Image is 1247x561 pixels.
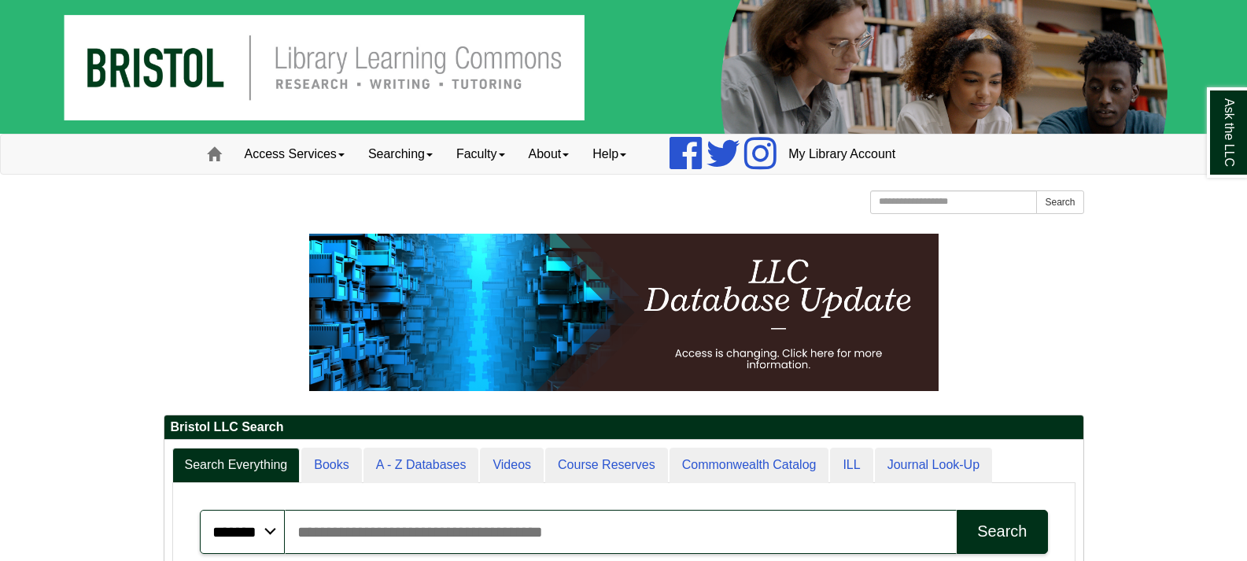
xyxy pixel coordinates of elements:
[356,135,445,174] a: Searching
[517,135,581,174] a: About
[164,415,1083,440] h2: Bristol LLC Search
[309,234,939,391] img: HTML tutorial
[875,448,992,483] a: Journal Look-Up
[233,135,356,174] a: Access Services
[172,448,301,483] a: Search Everything
[977,522,1027,541] div: Search
[363,448,479,483] a: A - Z Databases
[830,448,873,483] a: ILL
[301,448,361,483] a: Books
[670,448,829,483] a: Commonwealth Catalog
[581,135,638,174] a: Help
[1036,190,1083,214] button: Search
[480,448,544,483] a: Videos
[777,135,907,174] a: My Library Account
[445,135,517,174] a: Faculty
[545,448,668,483] a: Course Reserves
[957,510,1047,554] button: Search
